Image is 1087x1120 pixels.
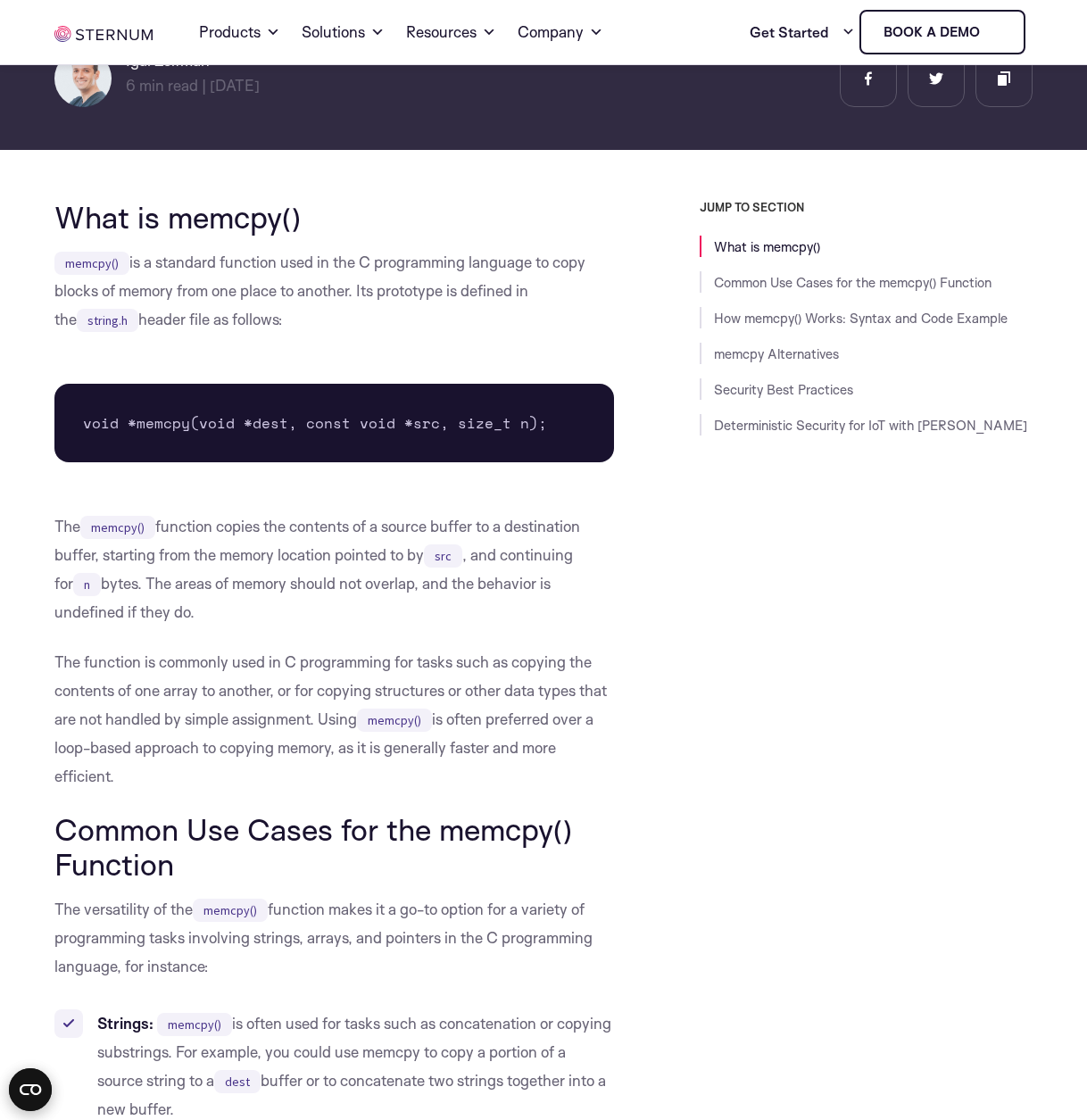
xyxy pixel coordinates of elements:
[193,899,268,922] code: memcpy()
[9,1068,52,1111] button: Open CMP widget
[54,648,614,791] p: The function is commonly used in C programming for tasks such as copying the contents of one arra...
[126,76,206,95] span: min read |
[77,309,138,332] code: string.h
[714,274,992,291] a: Common Use Cases for the memcpy() Function
[987,25,1001,39] img: sternum iot
[750,14,855,50] a: Get Started
[97,1014,154,1033] strong: Strings:
[54,50,112,107] img: Igal Zeifman
[424,544,462,568] code: src
[700,200,1033,214] h3: JUMP TO SECTION
[54,26,153,42] img: sternum iot
[54,812,614,881] h2: Common Use Cases for the memcpy() Function
[54,384,614,462] pre: void *memcpy(void *dest, const void *src, size_t n);
[210,76,260,95] span: [DATE]
[54,252,129,275] code: memcpy()
[157,1013,232,1036] code: memcpy()
[80,516,155,539] code: memcpy()
[54,895,614,981] p: The versatility of the function makes it a go-to option for a variety of programming tasks involv...
[714,238,820,255] a: What is memcpy()
[714,417,1027,434] a: Deterministic Security for IoT with [PERSON_NAME]
[54,248,614,334] p: is a standard function used in the C programming language to copy blocks of memory from one place...
[859,10,1025,54] a: Book a demo
[54,200,614,234] h2: What is memcpy()
[54,512,614,626] p: The function copies the contents of a source buffer to a destination buffer, starting from the me...
[126,76,136,95] span: 6
[714,310,1008,327] a: How memcpy() Works: Syntax and Code Example
[714,345,839,362] a: memcpy Alternatives
[714,381,853,398] a: Security Best Practices
[214,1070,261,1093] code: dest
[73,573,101,596] code: n
[357,709,432,732] code: memcpy()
